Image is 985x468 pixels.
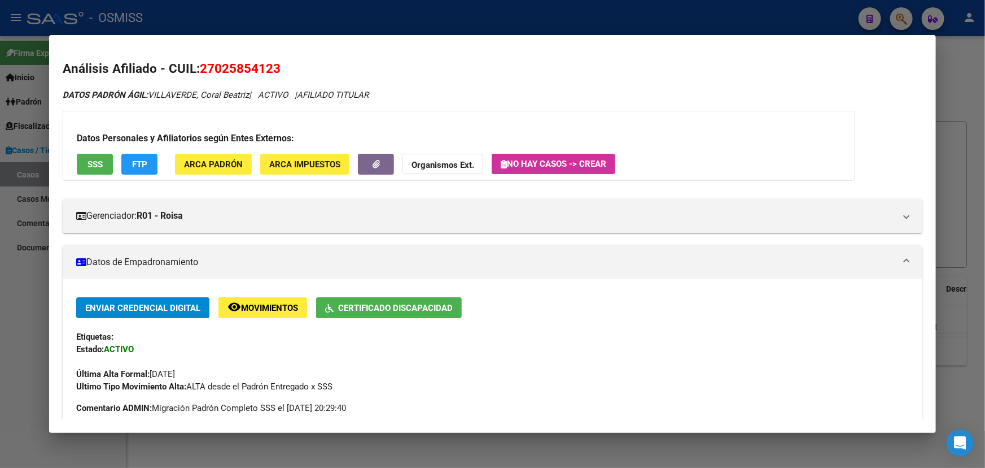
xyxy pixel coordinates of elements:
h2: Análisis Afiliado - CUIL: [63,59,922,79]
strong: Etiquetas: [76,332,113,342]
i: | ACTIVO | [63,90,369,100]
button: Certificado Discapacidad [316,297,462,318]
mat-panel-title: Datos de Empadronamiento [76,255,895,269]
strong: Última Alta Formal: [76,369,150,379]
mat-panel-title: Gerenciador: [76,209,895,223]
div: Open Intercom Messenger [947,430,974,457]
span: No hay casos -> Crear [501,159,606,169]
strong: Organismos Ext. [411,160,474,170]
button: ARCA Padrón [175,154,252,175]
strong: Estado: [76,344,104,354]
button: Movimientos [218,297,307,318]
button: No hay casos -> Crear [492,154,615,174]
span: ARCA Padrón [184,159,243,170]
strong: R01 - Roisa [137,209,183,223]
span: 27025854123 [200,61,281,76]
h3: Datos Personales y Afiliatorios según Entes Externos: [77,132,841,145]
span: SSS [87,159,103,170]
span: Certificado Discapacidad [338,303,453,313]
button: SSS [77,154,113,175]
button: Enviar Credencial Digital [76,297,209,318]
strong: Ultimo Tipo Movimiento Alta: [76,382,186,392]
span: ALTA desde el Padrón Entregado x SSS [76,382,332,392]
strong: Comentario ADMIN: [76,403,152,413]
button: ARCA Impuestos [260,154,349,175]
strong: ACTIVO [104,344,134,354]
span: Enviar Credencial Digital [85,303,200,313]
button: Organismos Ext. [402,154,483,175]
span: VILLAVERDE, Coral Beatriz [63,90,249,100]
span: FTP [132,159,147,170]
mat-expansion-panel-header: Gerenciador:R01 - Roisa [63,199,922,233]
mat-icon: remove_red_eye [227,300,241,314]
button: FTP [121,154,157,175]
span: [DATE] [76,369,175,379]
span: Migración Padrón Completo SSS el [DATE] 20:29:40 [76,402,346,414]
mat-expansion-panel-header: Datos de Empadronamiento [63,245,922,279]
span: Movimientos [241,303,298,313]
span: AFILIADO TITULAR [297,90,369,100]
strong: DATOS PADRÓN ÁGIL: [63,90,148,100]
span: ARCA Impuestos [269,159,340,170]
